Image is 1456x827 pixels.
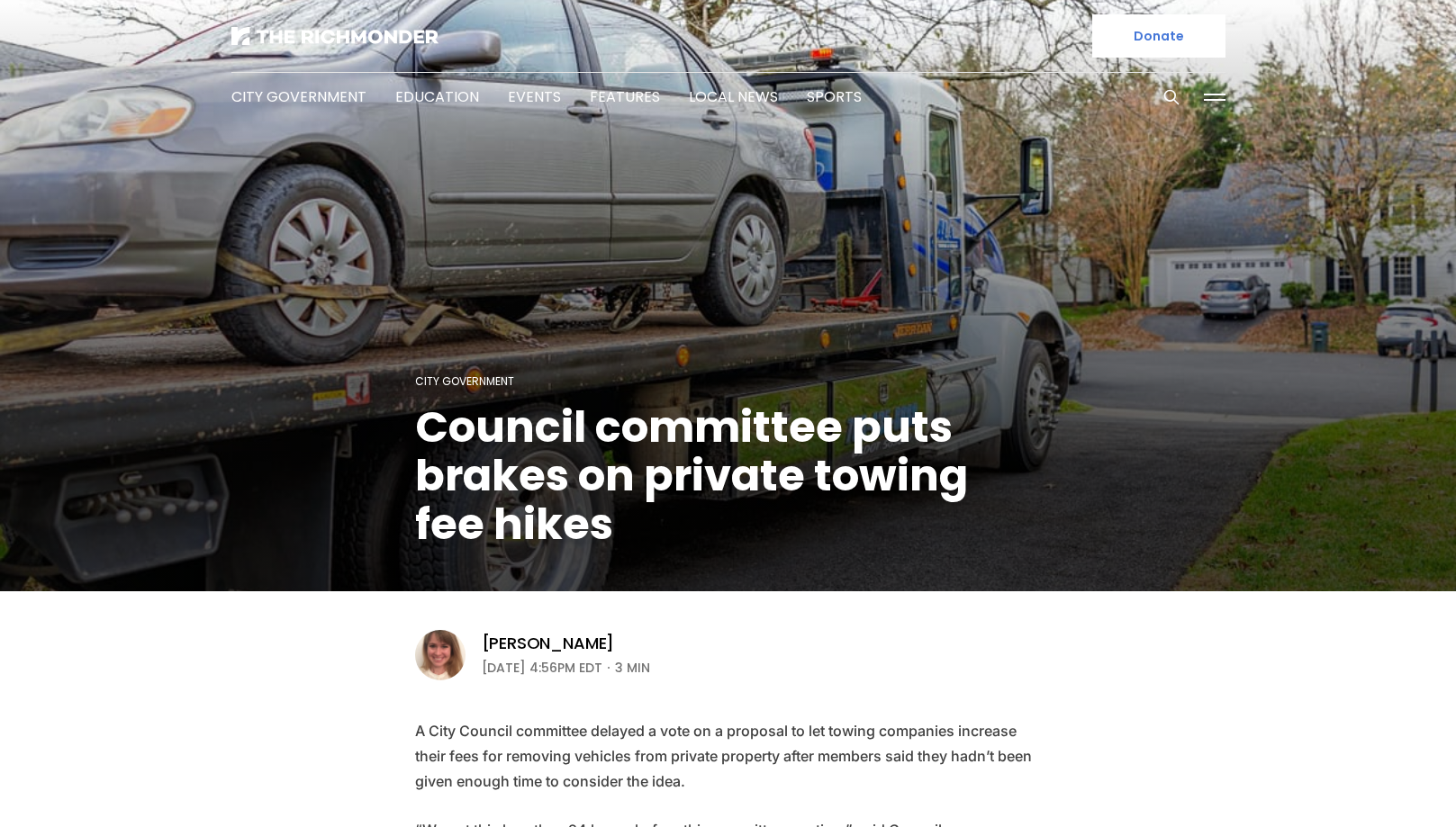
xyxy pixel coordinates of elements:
[508,86,561,107] a: Events
[395,86,479,107] a: Education
[415,718,1042,794] p: A City Council committee delayed a vote on a proposal to let towing companies increase their fees...
[590,86,660,107] a: Features
[482,633,615,654] a: [PERSON_NAME]
[415,630,466,680] img: Sarah Vogelsong
[231,27,439,45] img: The Richmonder
[231,86,366,107] a: City Government
[482,657,602,679] time: [DATE] 4:56PM EDT
[1092,14,1225,58] a: Donate
[689,86,778,107] a: Local News
[415,373,514,389] a: City Government
[1158,84,1185,111] button: Search this site
[415,403,1042,549] h1: Council committee puts brakes on private towing fee hikes
[615,657,650,679] span: 3 min
[807,86,862,107] a: Sports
